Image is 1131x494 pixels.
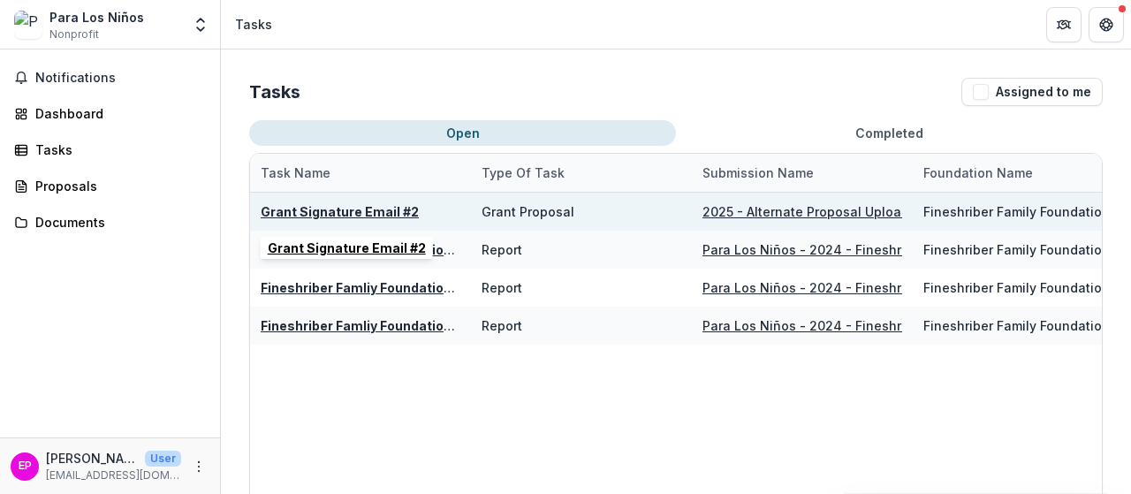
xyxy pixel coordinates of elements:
[471,154,692,192] div: Type of Task
[7,208,213,237] a: Documents
[692,163,824,182] div: Submission Name
[261,318,577,333] a: Fineshriber Famliy Foundation Final Report Upload
[923,240,1110,259] div: Fineshriber Family Foundation
[35,213,199,232] div: Documents
[7,99,213,128] a: Dashboard
[35,177,199,195] div: Proposals
[188,7,213,42] button: Open entity switcher
[19,460,32,472] div: Elizabeth Pierce
[188,456,209,477] button: More
[692,154,913,192] div: Submission Name
[145,451,181,467] p: User
[249,120,676,146] button: Open
[1046,7,1082,42] button: Partners
[261,242,577,257] a: Fineshriber Famliy Foundation Final Report Upload
[35,141,199,159] div: Tasks
[46,467,181,483] p: [EMAIL_ADDRESS][DOMAIN_NAME]
[482,316,522,335] div: Report
[35,104,199,123] div: Dashboard
[482,278,522,297] div: Report
[1089,7,1124,42] button: Get Help
[913,163,1044,182] div: Foundation Name
[49,8,144,27] div: Para Los Niños
[261,280,577,295] a: Fineshriber Famliy Foundation Final Report Upload
[250,154,471,192] div: Task Name
[923,316,1110,335] div: Fineshriber Family Foundation
[35,71,206,86] span: Notifications
[7,135,213,164] a: Tasks
[261,204,419,219] a: Grant Signature Email #2
[250,163,341,182] div: Task Name
[482,240,522,259] div: Report
[923,278,1110,297] div: Fineshriber Family Foundation
[249,81,300,103] h2: Tasks
[7,171,213,201] a: Proposals
[471,163,575,182] div: Type of Task
[228,11,279,37] nav: breadcrumb
[235,15,272,34] div: Tasks
[46,449,138,467] p: [PERSON_NAME]
[482,202,574,221] div: Grant Proposal
[49,27,99,42] span: Nonprofit
[702,204,909,219] a: 2025 - Alternate Proposal Upload
[14,11,42,39] img: Para Los Niños
[923,202,1110,221] div: Fineshriber Family Foundation
[961,78,1103,106] button: Assigned to me
[676,120,1103,146] button: Completed
[7,64,213,92] button: Notifications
